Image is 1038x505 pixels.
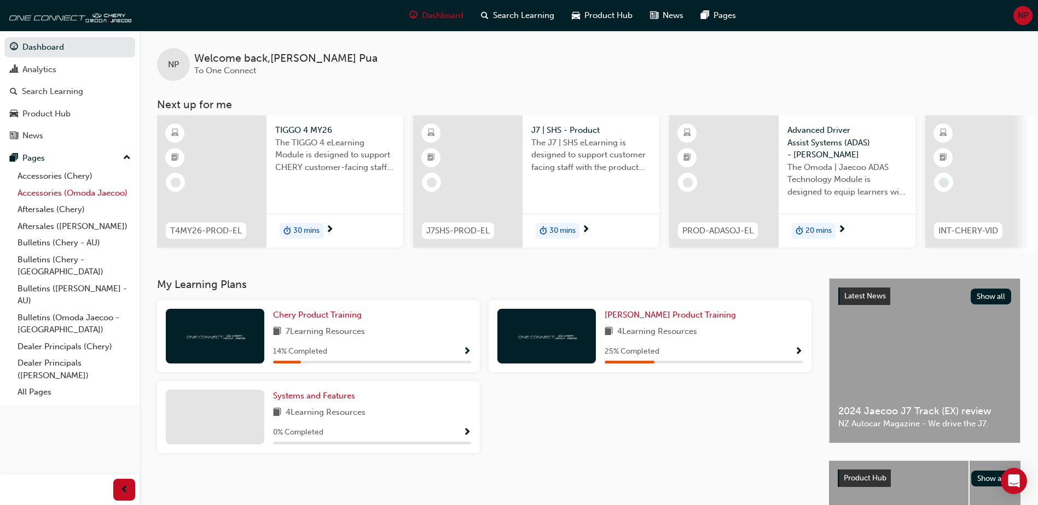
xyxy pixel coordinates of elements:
span: Show Progress [795,347,803,357]
span: learningRecordVerb_NONE-icon [427,178,437,187]
span: News [663,9,683,22]
img: oneconnect [5,4,131,26]
span: J7SHS-PROD-EL [426,225,490,237]
span: 4 Learning Resources [617,325,697,339]
div: Open Intercom Messenger [1001,468,1027,494]
a: Accessories (Omoda Jaecoo) [13,185,135,202]
span: PROD-ADASOJ-EL [682,225,753,237]
div: Pages [22,152,45,165]
span: booktick-icon [683,151,691,165]
a: search-iconSearch Learning [472,4,563,27]
span: book-icon [273,325,281,339]
span: duration-icon [283,224,291,238]
span: [PERSON_NAME] Product Training [605,310,736,320]
span: Chery Product Training [273,310,362,320]
span: Dashboard [422,9,463,22]
button: Pages [4,148,135,168]
span: booktick-icon [427,151,435,165]
span: NZ Autocar Magazine - We drive the J7. [838,418,1011,430]
span: guage-icon [10,43,18,52]
a: Bulletins ([PERSON_NAME] - AU) [13,280,135,309]
button: NP [1013,6,1033,25]
a: Bulletins (Chery - AU) [13,234,135,251]
a: Bulletins (Omoda Jaecoo - [GEOGRAPHIC_DATA]) [13,309,135,338]
span: The J7 | SHS eLearning is designed to support customer facing staff with the product and sales in... [531,137,651,174]
span: T4MY26-PROD-EL [170,225,242,237]
span: guage-icon [409,9,417,22]
span: 7 Learning Resources [286,325,365,339]
button: Show Progress [795,345,803,359]
a: Product HubShow all [838,469,1012,487]
span: Show Progress [463,428,471,438]
button: Show all [971,289,1012,304]
div: News [22,130,43,142]
div: Analytics [22,63,56,76]
span: news-icon [650,9,658,22]
span: Product Hub [844,473,886,483]
button: Show Progress [463,426,471,439]
a: news-iconNews [641,4,692,27]
span: up-icon [123,151,131,165]
span: NP [1018,9,1029,22]
span: search-icon [10,87,18,97]
span: booktick-icon [940,151,947,165]
h3: My Learning Plans [157,278,811,291]
span: 30 mins [549,225,576,237]
a: Search Learning [4,81,135,102]
span: Latest News [844,291,886,301]
button: Show Progress [463,345,471,359]
span: 25 % Completed [605,345,659,358]
span: The TIGGO 4 eLearning Module is designed to support CHERY customer-facing staff with the product ... [275,137,395,174]
a: Bulletins (Chery - [GEOGRAPHIC_DATA]) [13,251,135,280]
div: Product Hub [22,108,71,120]
a: pages-iconPages [692,4,745,27]
span: 20 mins [805,225,832,237]
a: Analytics [4,60,135,80]
span: learningRecordVerb_NONE-icon [939,178,949,187]
span: 30 mins [293,225,320,237]
span: car-icon [572,9,580,22]
span: Product Hub [584,9,633,22]
a: [PERSON_NAME] Product Training [605,309,740,321]
span: duration-icon [796,224,803,238]
a: Accessories (Chery) [13,168,135,185]
span: To One Connect [194,66,256,75]
span: Pages [714,9,736,22]
span: 2024 Jaecoo J7 Track (EX) review [838,405,1011,418]
span: next-icon [326,225,334,235]
span: J7 | SHS - Product [531,124,651,137]
span: 0 % Completed [273,426,323,439]
span: next-icon [582,225,590,235]
span: 14 % Completed [273,345,327,358]
span: book-icon [605,325,613,339]
span: Welcome back , [PERSON_NAME] Pua [194,52,378,65]
img: oneconnect [517,331,577,341]
span: The Omoda | Jaecoo ADAS Technology Module is designed to equip learners with essential knowledge ... [787,161,907,198]
a: All Pages [13,384,135,401]
a: Latest NewsShow all2024 Jaecoo J7 Track (EX) reviewNZ Autocar Magazine - We drive the J7. [829,278,1020,443]
span: learningResourceType_ELEARNING-icon [171,126,179,140]
span: pages-icon [10,154,18,163]
span: news-icon [10,131,18,141]
span: NP [168,58,179,71]
a: Aftersales ([PERSON_NAME]) [13,218,135,235]
span: Systems and Features [273,391,355,401]
div: Search Learning [22,85,83,98]
span: duration-icon [540,224,547,238]
span: Advanced Driver Assist Systems (ADAS) - [PERSON_NAME] [787,124,907,161]
a: car-iconProduct Hub [563,4,641,27]
span: learningRecordVerb_NONE-icon [171,178,181,187]
span: next-icon [838,225,846,235]
span: Search Learning [493,9,554,22]
a: Dealer Principals (Chery) [13,338,135,355]
span: learningRecordVerb_NONE-icon [683,178,693,187]
span: chart-icon [10,65,18,75]
a: J7SHS-PROD-ELJ7 | SHS - ProductThe J7 | SHS eLearning is designed to support customer facing staf... [413,115,659,248]
span: learningResourceType_ELEARNING-icon [940,126,947,140]
a: guage-iconDashboard [401,4,472,27]
h3: Next up for me [140,98,1038,111]
a: Product Hub [4,104,135,124]
a: Dealer Principals ([PERSON_NAME]) [13,355,135,384]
